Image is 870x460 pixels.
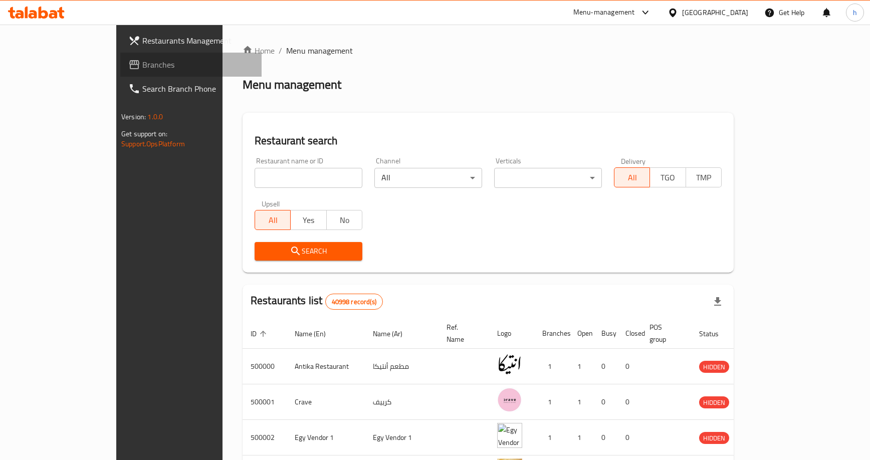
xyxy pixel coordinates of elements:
a: Support.OpsPlatform [121,137,185,150]
nav: breadcrumb [243,45,734,57]
h2: Restaurant search [255,133,722,148]
div: [GEOGRAPHIC_DATA] [682,7,748,18]
td: 1 [569,420,593,455]
div: ​ [494,168,602,188]
td: 500000 [243,349,287,384]
button: TGO [649,167,686,187]
span: POS group [649,321,679,345]
span: Get support on: [121,127,167,140]
th: Logo [489,318,534,349]
span: HIDDEN [699,397,729,408]
td: Egy Vendor 1 [365,420,439,455]
span: No [331,213,358,227]
span: Yes [295,213,322,227]
span: TGO [654,170,682,185]
button: Yes [290,210,326,230]
a: Search Branch Phone [120,77,262,101]
span: All [618,170,646,185]
span: HIDDEN [699,432,729,444]
span: Search Branch Phone [142,83,254,95]
span: Branches [142,59,254,71]
span: Search [263,245,354,258]
td: 500001 [243,384,287,420]
td: 1 [569,384,593,420]
a: Restaurants Management [120,29,262,53]
td: 0 [617,349,641,384]
td: مطعم أنتيكا [365,349,439,384]
li: / [279,45,282,57]
td: Crave [287,384,365,420]
td: 0 [593,420,617,455]
td: 0 [593,349,617,384]
div: All [374,168,482,188]
span: Restaurants Management [142,35,254,47]
div: Menu-management [573,7,635,19]
th: Busy [593,318,617,349]
th: Open [569,318,593,349]
span: Version: [121,110,146,123]
button: No [326,210,362,230]
h2: Restaurants list [251,293,383,310]
td: 0 [617,420,641,455]
td: 1 [534,384,569,420]
td: 1 [534,349,569,384]
h2: Menu management [243,77,341,93]
a: Branches [120,53,262,77]
span: TMP [690,170,718,185]
img: Antika Restaurant [497,352,522,377]
td: كرييف [365,384,439,420]
td: Antika Restaurant [287,349,365,384]
span: 1.0.0 [147,110,163,123]
button: All [255,210,291,230]
img: Egy Vendor 1 [497,423,522,448]
label: Delivery [621,157,646,164]
button: TMP [686,167,722,187]
span: Ref. Name [447,321,477,345]
span: All [259,213,287,227]
input: Search for restaurant name or ID.. [255,168,362,188]
td: 500002 [243,420,287,455]
span: Status [699,328,732,340]
td: 1 [569,349,593,384]
span: ID [251,328,270,340]
button: Search [255,242,362,261]
span: Name (Ar) [373,328,415,340]
td: 0 [593,384,617,420]
div: Export file [706,290,730,314]
button: All [614,167,650,187]
td: Egy Vendor 1 [287,420,365,455]
th: Closed [617,318,641,349]
th: Branches [534,318,569,349]
td: 1 [534,420,569,455]
label: Upsell [262,200,280,207]
span: HIDDEN [699,361,729,373]
td: 0 [617,384,641,420]
div: Total records count [325,294,383,310]
div: HIDDEN [699,432,729,444]
img: Crave [497,387,522,412]
span: Name (En) [295,328,339,340]
span: h [853,7,857,18]
span: 40998 record(s) [326,297,382,307]
span: Menu management [286,45,353,57]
